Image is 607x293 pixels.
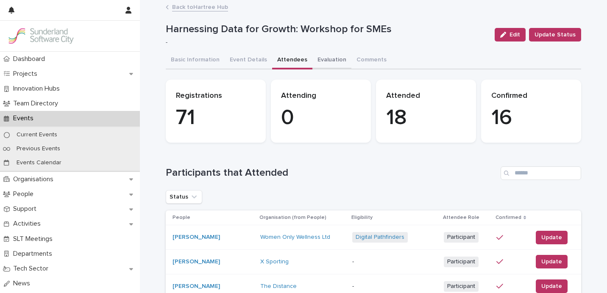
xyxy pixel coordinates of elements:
button: Event Details [225,52,272,69]
p: 71 [176,105,256,131]
a: [PERSON_NAME] [173,258,220,265]
button: Comments [351,52,392,69]
p: Dashboard [10,55,52,63]
a: Back toHartree Hub [172,2,228,11]
p: Events Calendar [10,159,68,166]
p: Confirmed [491,91,571,101]
p: People [173,213,190,222]
p: Harnessing Data for Growth: Workshop for SMEs [166,23,488,36]
p: News [10,279,37,287]
button: Update [536,279,568,293]
a: X Sporting [260,258,289,265]
p: Registrations [176,91,256,101]
span: Participant [444,257,479,267]
button: Evaluation [312,52,351,69]
span: Participant [444,281,479,292]
p: - [166,39,484,46]
p: Attended [386,91,466,101]
a: [PERSON_NAME] [173,234,220,241]
button: Basic Information [166,52,225,69]
span: Participant [444,232,479,243]
p: Support [10,205,43,213]
p: - [352,258,437,265]
span: Update [541,233,562,242]
button: Update Status [529,28,581,41]
h1: Participants that Attended [166,167,497,179]
p: Departments [10,250,59,258]
p: Organisations [10,175,60,183]
p: Activities [10,220,47,228]
p: Projects [10,70,44,78]
p: Organisation (from People) [259,213,326,222]
a: [PERSON_NAME] [173,283,220,290]
p: Events [10,114,40,122]
p: 0 [281,105,361,131]
p: Attendee Role [443,213,479,222]
p: Team Directory [10,100,65,108]
p: Attending [281,91,361,101]
p: Previous Events [10,145,67,152]
p: Current Events [10,131,64,138]
input: Search [501,166,581,180]
p: 18 [386,105,466,131]
p: - [352,283,437,290]
tr: [PERSON_NAME] X Sporting -ParticipantUpdate [166,249,581,274]
p: Eligibility [351,213,373,222]
button: Status [166,190,202,204]
a: The Distance [260,283,297,290]
p: Confirmed [496,213,521,222]
button: Update [536,255,568,268]
button: Edit [495,28,526,41]
tr: [PERSON_NAME] Women Only Wellness Ltd Digital Pathfinders ParticipantUpdate [166,225,581,250]
button: Update [536,231,568,244]
p: 16 [491,105,571,131]
button: Attendees [272,52,312,69]
a: Women Only Wellness Ltd [260,234,330,241]
img: Kay6KQejSz2FjblR6DWv [7,28,75,44]
p: Innovation Hubs [10,85,67,93]
p: People [10,190,40,198]
span: Update Status [535,30,576,39]
span: Update [541,282,562,290]
span: Update [541,257,562,266]
p: Tech Sector [10,265,55,273]
span: Edit [510,32,520,38]
a: Digital Pathfinders [356,234,404,241]
p: SLT Meetings [10,235,59,243]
